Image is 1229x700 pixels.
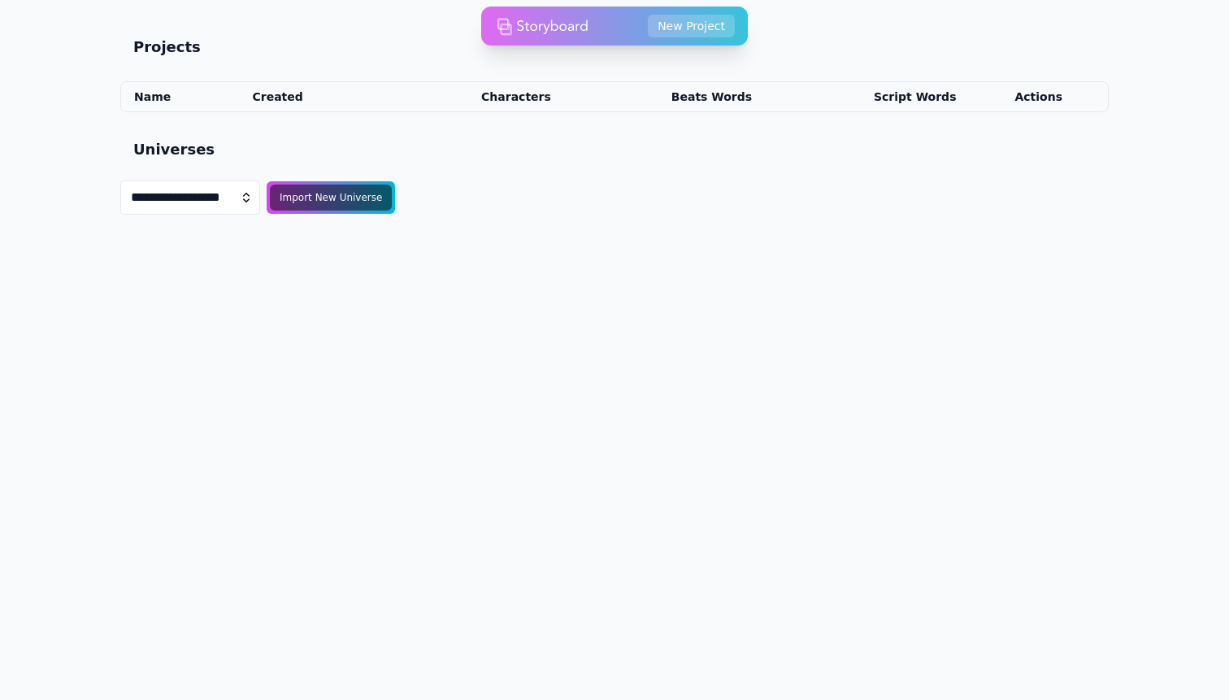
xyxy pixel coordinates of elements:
[564,82,765,111] th: Beats Words
[270,185,392,211] div: Import New Universe
[969,82,1108,111] th: Actions
[497,10,588,42] img: storyboard
[239,82,384,111] th: Created
[384,82,564,111] th: Characters
[267,181,395,214] button: Import New Universe
[765,82,969,111] th: Script Words
[121,82,239,111] th: Name
[133,36,201,59] h2: Projects
[648,15,735,37] button: New Project
[133,138,215,161] h2: Universes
